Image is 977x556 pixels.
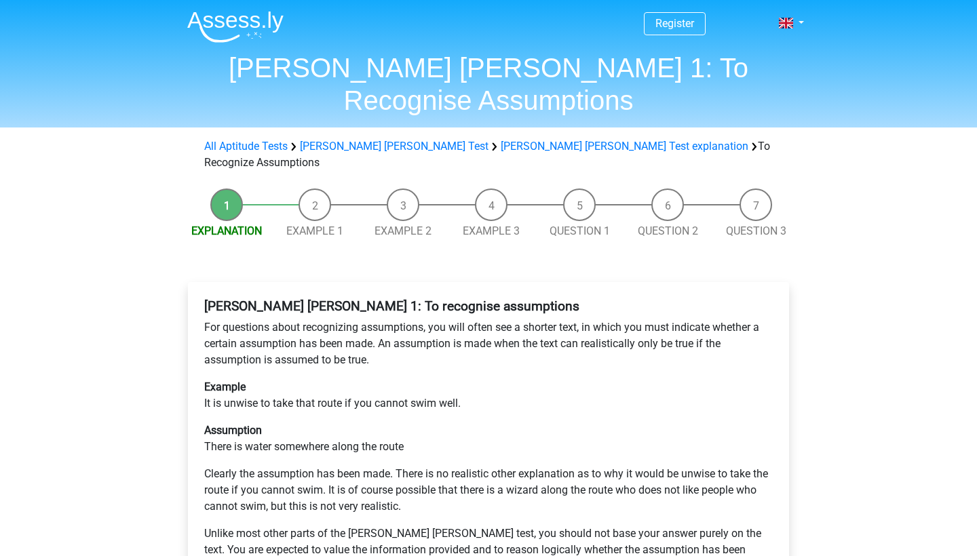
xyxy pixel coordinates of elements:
p: For questions about recognizing assumptions, you will often see a shorter text, in which you must... [204,319,773,368]
a: Example 2 [375,224,432,237]
p: Clearly the assumption has been made. There is no realistic other explanation as to why it would ... [204,466,773,515]
b: Example [204,380,246,393]
a: [PERSON_NAME] [PERSON_NAME] Test explanation [501,140,748,153]
a: Example 1 [286,224,343,237]
h1: [PERSON_NAME] [PERSON_NAME] 1: To Recognise Assumptions [176,52,801,117]
b: Assumption [204,424,262,437]
a: Register [655,17,694,30]
p: There is water somewhere along the route [204,422,773,455]
p: It is unwise to take that route if you cannot swim well. [204,379,773,412]
a: Explanation [191,224,262,237]
div: To Recognize Assumptions [199,138,778,171]
a: Example 3 [463,224,520,237]
a: All Aptitude Tests [204,140,288,153]
b: [PERSON_NAME] [PERSON_NAME] 1: To recognise assumptions [204,298,579,314]
a: [PERSON_NAME] [PERSON_NAME] Test [300,140,488,153]
a: Question 3 [726,224,786,237]
img: Assessly [187,11,284,43]
a: Question 2 [638,224,698,237]
a: Question 1 [550,224,610,237]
